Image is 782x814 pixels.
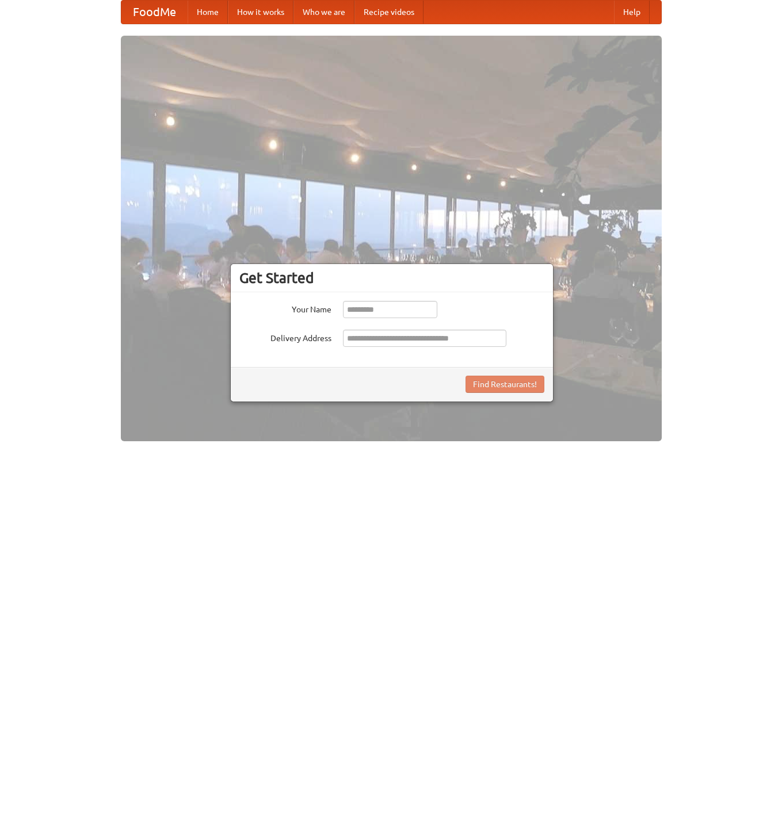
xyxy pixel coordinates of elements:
[239,269,544,286] h3: Get Started
[614,1,650,24] a: Help
[228,1,293,24] a: How it works
[239,330,331,344] label: Delivery Address
[121,1,188,24] a: FoodMe
[239,301,331,315] label: Your Name
[293,1,354,24] a: Who we are
[188,1,228,24] a: Home
[354,1,424,24] a: Recipe videos
[466,376,544,393] button: Find Restaurants!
